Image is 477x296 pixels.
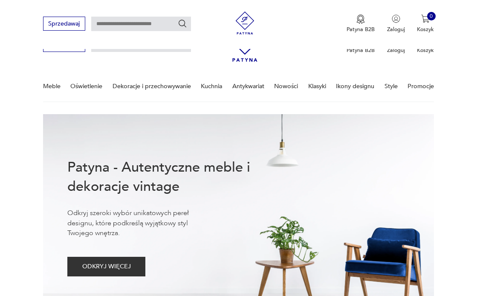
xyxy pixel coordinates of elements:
img: Ikona medalu [356,14,365,24]
a: Kuchnia [201,72,222,101]
a: Antykwariat [232,72,264,101]
button: 0Koszyk [417,14,434,33]
img: Ikona koszyka [421,14,430,23]
a: ODKRYJ WIĘCEJ [67,264,145,270]
a: Meble [43,72,61,101]
img: Ikonka użytkownika [392,14,400,23]
button: Szukaj [178,19,187,28]
a: Oświetlenie [70,72,102,101]
h1: Patyna - Autentyczne meble i dekoracje vintage [67,158,275,196]
button: Patyna B2B [347,14,375,33]
a: Ikona medaluPatyna B2B [347,14,375,33]
a: Dekoracje i przechowywanie [113,72,191,101]
a: Nowości [274,72,298,101]
a: Style [384,72,398,101]
a: Ikony designu [336,72,374,101]
p: Koszyk [417,26,434,33]
img: Patyna - sklep z meblami i dekoracjami vintage [231,11,259,34]
a: Klasyki [308,72,326,101]
button: Sprzedawaj [43,17,85,31]
a: Sprzedawaj [43,22,85,27]
p: Patyna B2B [347,26,375,33]
p: Patyna B2B [347,46,375,54]
p: Odkryj szeroki wybór unikatowych pereł designu, które podkreślą wyjątkowy styl Twojego wnętrza. [67,208,213,238]
button: ODKRYJ WIĘCEJ [67,257,145,276]
p: Koszyk [417,46,434,54]
button: Zaloguj [387,14,405,33]
p: Zaloguj [387,26,405,33]
div: 0 [427,12,436,20]
a: Promocje [408,72,434,101]
p: Zaloguj [387,46,405,54]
